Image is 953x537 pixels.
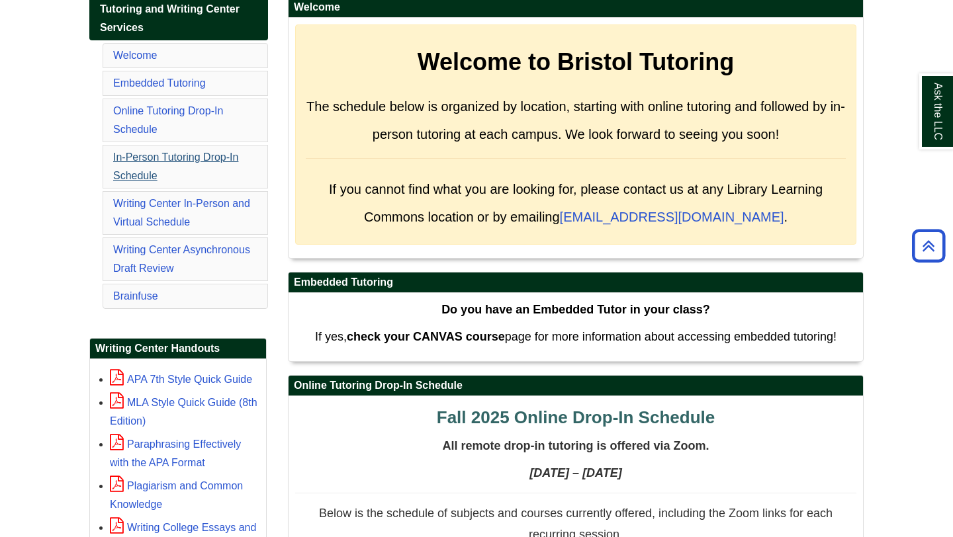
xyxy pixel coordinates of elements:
[113,50,157,61] a: Welcome
[306,99,845,142] span: The schedule below is organized by location, starting with online tutoring and followed by in-per...
[90,339,266,359] h2: Writing Center Handouts
[113,290,158,302] a: Brainfuse
[110,397,257,427] a: MLA Style Quick Guide (8th Edition)
[100,3,240,33] span: Tutoring and Writing Center Services
[110,480,243,510] a: Plagiarism and Common Knowledge
[418,48,735,75] strong: Welcome to Bristol Tutoring
[289,376,863,396] h2: Online Tutoring Drop-In Schedule
[560,210,784,224] a: [EMAIL_ADDRESS][DOMAIN_NAME]
[113,244,250,274] a: Writing Center Asynchronous Draft Review
[113,151,238,181] a: In-Person Tutoring Drop-In Schedule
[113,198,250,227] a: Writing Center In-Person and Virtual Schedule
[110,374,252,385] a: APA 7th Style Quick Guide
[315,330,837,343] span: If yes, page for more information about accessing embedded tutoring!
[347,330,505,343] strong: check your CANVAS course
[442,439,709,452] span: All remote drop-in tutoring is offered via Zoom.
[110,438,241,468] a: Paraphrasing Effectively with the APA Format
[529,466,621,479] strong: [DATE] – [DATE]
[329,182,823,224] span: If you cannot find what you are looking for, please contact us at any Library Learning Commons lo...
[113,77,206,89] a: Embedded Tutoring
[907,237,950,255] a: Back to Top
[113,105,223,135] a: Online Tutoring Drop-In Schedule
[289,272,863,293] h2: Embedded Tutoring
[437,407,715,427] span: Fall 2025 Online Drop-In Schedule
[441,303,710,316] strong: Do you have an Embedded Tutor in your class?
